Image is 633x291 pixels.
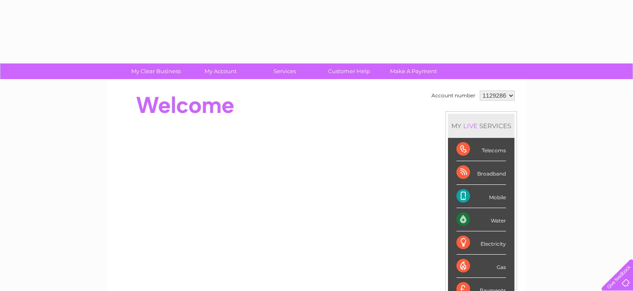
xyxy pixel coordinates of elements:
div: Electricity [456,231,506,255]
a: My Account [185,63,255,79]
a: Customer Help [314,63,384,79]
div: Telecoms [456,138,506,161]
a: My Clear Business [121,63,191,79]
td: Account number [429,88,478,103]
div: Water [456,208,506,231]
a: Services [250,63,320,79]
div: Broadband [456,161,506,184]
div: Mobile [456,185,506,208]
a: Make A Payment [379,63,448,79]
div: LIVE [462,122,479,130]
div: MY SERVICES [448,114,514,138]
div: Gas [456,255,506,278]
